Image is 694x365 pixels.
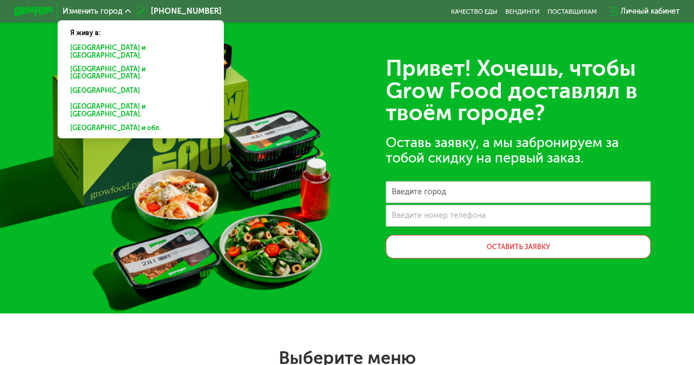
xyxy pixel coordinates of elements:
a: [PHONE_NUMBER] [136,5,222,17]
button: Оставить заявку [386,235,651,258]
div: Личный кабинет [620,5,680,17]
div: Оставь заявку, а мы забронируем за тобой скидку на первый заказ. [386,135,651,166]
div: [GEOGRAPHIC_DATA] и [GEOGRAPHIC_DATA]. [64,100,214,120]
label: Введите город [392,189,446,195]
a: Качество еды [451,8,498,15]
div: [GEOGRAPHIC_DATA] и [GEOGRAPHIC_DATA]. [64,41,218,61]
a: Вендинги [505,8,540,15]
div: Я живу в: [64,20,218,38]
div: Привет! Хочешь, чтобы Grow Food доставлял в твоём городе? [386,58,651,124]
div: [GEOGRAPHIC_DATA] и обл. [64,121,218,137]
div: [GEOGRAPHIC_DATA] и [GEOGRAPHIC_DATA]. [64,63,214,83]
div: поставщикам [548,8,597,15]
label: Введите номер телефона [392,213,486,218]
div: [GEOGRAPHIC_DATA] [64,83,218,99]
span: Изменить город [63,8,122,15]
